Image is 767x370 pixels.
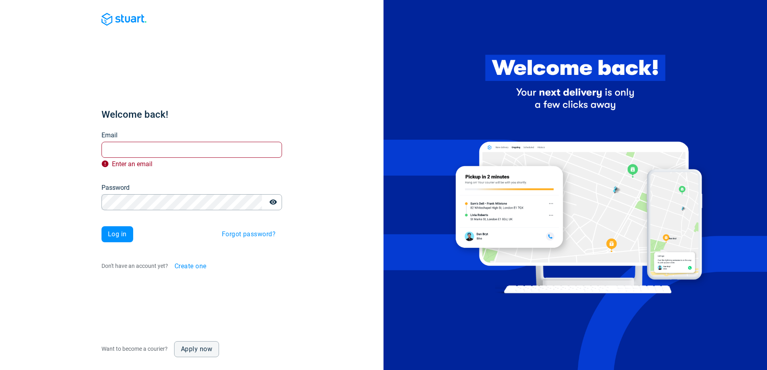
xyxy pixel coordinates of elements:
span: Apply now [181,346,212,352]
img: Blue logo [101,13,146,26]
span: Forgot password? [222,231,276,237]
h1: Welcome back! [101,108,282,121]
button: Log in [101,226,133,242]
button: Create one [168,258,213,274]
button: Forgot password? [215,226,282,242]
span: Create one [175,263,207,269]
p: Enter an email [101,159,282,170]
a: Apply now [174,341,219,357]
span: Don't have an account yet? [101,262,168,269]
span: Log in [108,231,127,237]
span: Want to become a courier? [101,346,168,352]
label: Password [101,183,130,193]
label: Email [101,131,118,140]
